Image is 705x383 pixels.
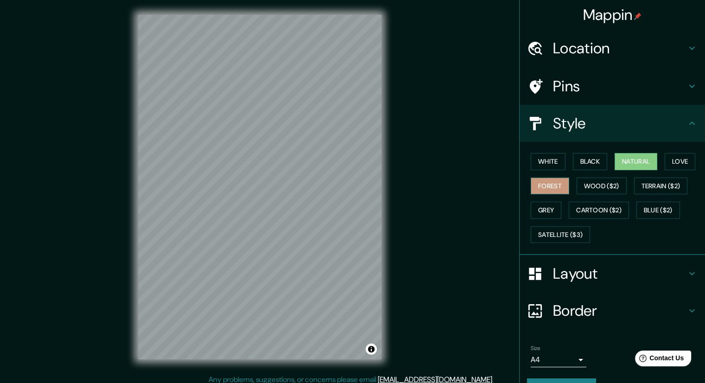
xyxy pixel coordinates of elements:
div: Layout [520,255,705,292]
h4: Mappin [583,6,642,24]
div: Pins [520,68,705,105]
div: A4 [531,352,586,367]
button: Toggle attribution [366,344,377,355]
button: Grey [531,202,561,219]
h4: Layout [553,264,686,283]
button: Cartoon ($2) [569,202,629,219]
h4: Pins [553,77,686,96]
div: Location [520,30,705,67]
button: Natural [615,153,657,170]
label: Size [531,345,540,352]
button: Blue ($2) [636,202,680,219]
img: pin-icon.png [634,13,641,20]
button: Terrain ($2) [634,178,688,195]
div: Border [520,292,705,329]
h4: Style [553,114,686,133]
iframe: Help widget launcher [622,347,695,373]
h4: Location [553,39,686,57]
button: Satellite ($3) [531,226,590,243]
button: Forest [531,178,569,195]
button: Black [573,153,608,170]
button: White [531,153,565,170]
h4: Border [553,301,686,320]
button: Love [665,153,695,170]
canvas: Map [138,15,381,359]
div: Style [520,105,705,142]
button: Wood ($2) [577,178,627,195]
